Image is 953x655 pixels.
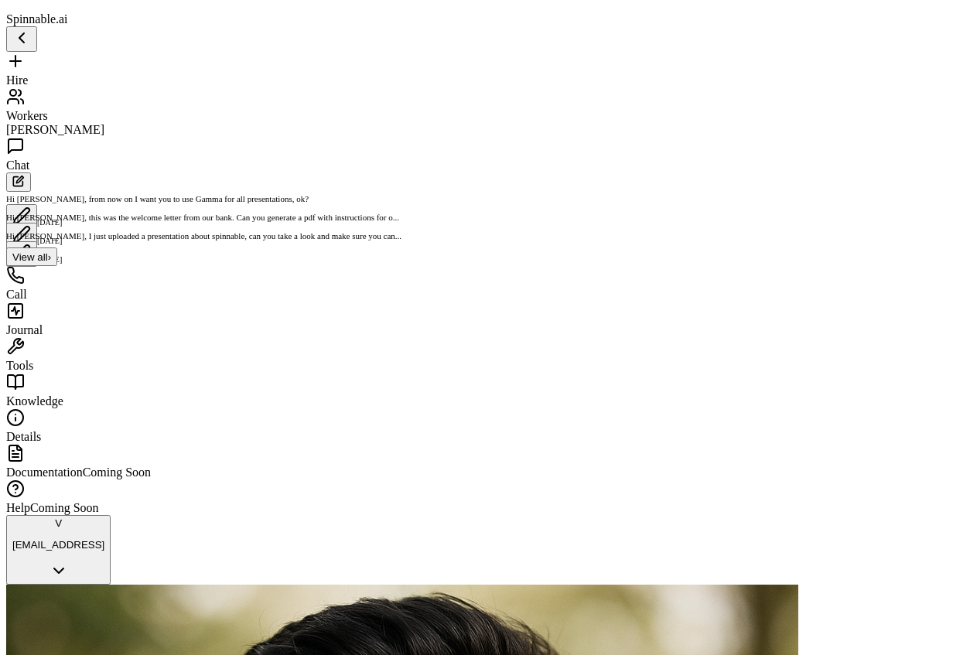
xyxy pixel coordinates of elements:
[6,323,43,336] span: Journal
[6,288,27,301] span: Call
[30,501,98,514] span: Coming Soon
[6,466,83,479] span: Documentation
[83,466,151,479] span: Coming Soon
[6,515,111,585] button: V[EMAIL_ADDRESS]
[6,204,37,230] button: Edit conversation title
[12,539,104,551] p: [EMAIL_ADDRESS]
[12,251,48,263] span: View all
[56,12,68,26] span: .ai
[6,241,37,267] button: Edit conversation title
[6,109,48,122] span: Workers
[6,194,309,203] span: Hi Kai, from now on I want you to use Gamma for all presentations, ok?
[6,430,41,443] span: Details
[6,223,37,248] button: Edit conversation title
[55,517,62,529] span: V
[6,359,33,372] span: Tools
[6,172,31,192] button: Start new chat
[48,251,51,263] span: ›
[6,159,29,172] span: Chat
[6,213,399,222] span: Hi Kai, this was the welcome letter from our bank. Can you generate a pdf with instructions for o...
[6,501,30,514] span: Help
[6,231,401,241] span: Hi Kai, I just uploaded a presentation about spinnable, can you take a look and make sure you can...
[6,394,63,408] span: Knowledge
[6,123,947,137] div: [PERSON_NAME]
[6,73,28,87] span: Hire
[6,12,68,26] span: Spinnable
[6,247,57,266] button: Show all conversations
